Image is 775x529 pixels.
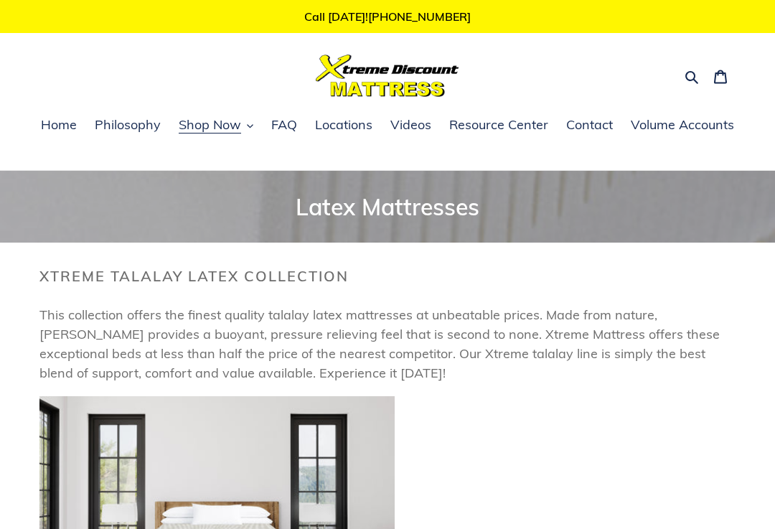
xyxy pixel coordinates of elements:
span: Contact [566,116,613,134]
a: Volume Accounts [624,115,741,136]
p: This collection offers the finest quality talalay latex mattresses at unbeatable prices. Made fro... [39,305,736,383]
span: Shop Now [179,116,241,134]
span: FAQ [271,116,297,134]
span: Locations [315,116,372,134]
a: Philosophy [88,115,168,136]
a: Home [34,115,84,136]
span: Home [41,116,77,134]
span: Videos [390,116,431,134]
span: Latex Mattresses [296,192,479,221]
a: Locations [308,115,380,136]
span: Philosophy [95,116,161,134]
a: Contact [559,115,620,136]
a: Resource Center [442,115,555,136]
button: Shop Now [172,115,260,136]
span: Volume Accounts [631,116,734,134]
h2: Xtreme Talalay Latex Collection [39,268,736,285]
a: Videos [383,115,438,136]
a: FAQ [264,115,304,136]
span: Resource Center [449,116,548,134]
img: Xtreme Discount Mattress [316,55,459,97]
a: [PHONE_NUMBER] [368,9,471,24]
